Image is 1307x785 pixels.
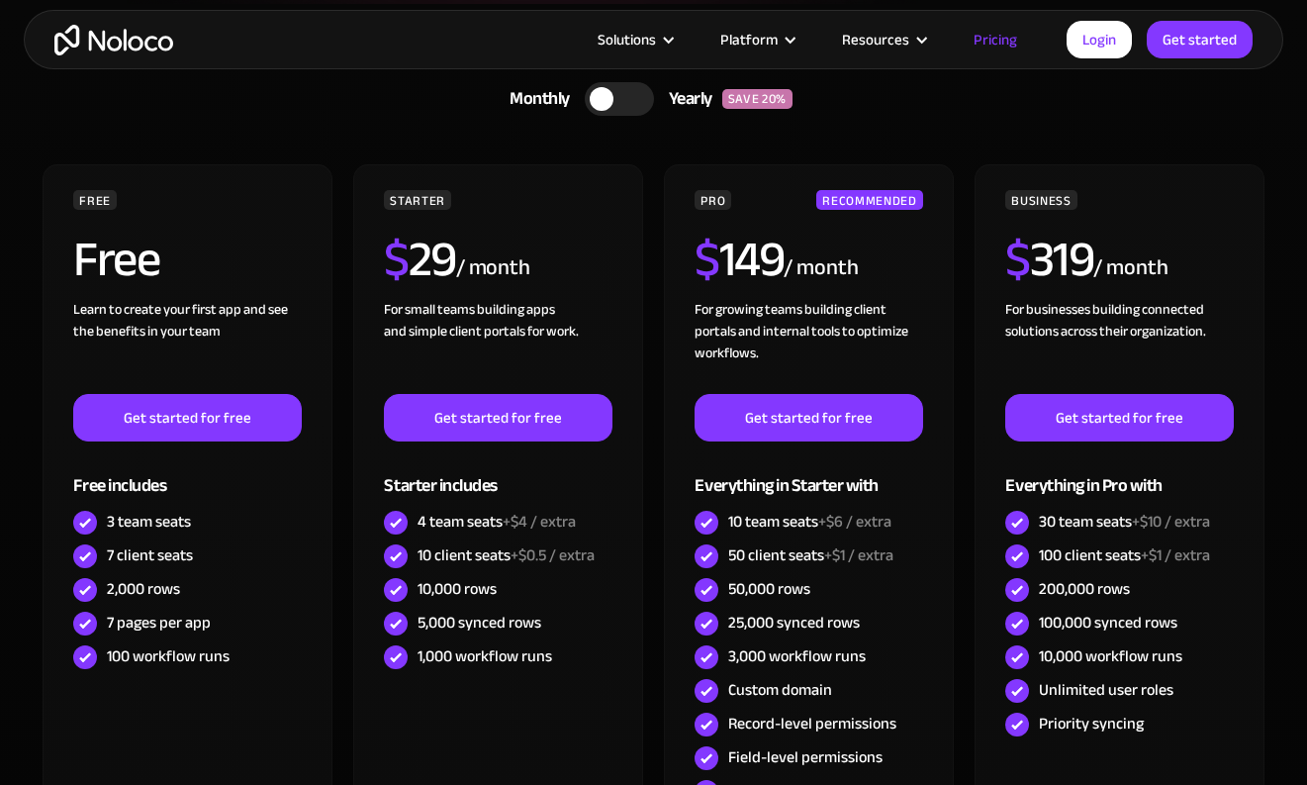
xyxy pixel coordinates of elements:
div: 100 client seats [1039,544,1210,566]
div: 1,000 workflow runs [418,645,552,667]
div: 7 pages per app [107,612,211,634]
h2: 149 [695,235,784,284]
a: Get started [1147,21,1253,58]
div: Solutions [573,27,696,52]
div: Record-level permissions [728,713,896,735]
div: 3,000 workflow runs [728,645,866,667]
a: Pricing [949,27,1042,52]
div: 5,000 synced rows [418,612,541,634]
div: Platform [720,27,778,52]
div: Resources [842,27,909,52]
div: Unlimited user roles [1039,679,1173,701]
div: BUSINESS [1005,190,1076,210]
span: +$1 / extra [824,540,893,570]
div: STARTER [384,190,450,210]
div: Free includes [73,442,301,506]
h2: Free [73,235,159,284]
div: RECOMMENDED [816,190,922,210]
div: / month [1093,252,1167,284]
div: 50 client seats [728,544,893,566]
div: 50,000 rows [728,578,810,600]
div: For businesses building connected solutions across their organization. ‍ [1005,299,1233,394]
h2: 319 [1005,235,1093,284]
div: Priority syncing [1039,713,1144,735]
div: Learn to create your first app and see the benefits in your team ‍ [73,299,301,394]
div: Platform [696,27,817,52]
div: Everything in Pro with [1005,442,1233,506]
div: Solutions [598,27,656,52]
div: 100,000 synced rows [1039,612,1177,634]
span: +$0.5 / extra [511,540,595,570]
div: FREE [73,190,117,210]
span: $ [384,213,409,306]
span: +$6 / extra [818,507,891,537]
div: 3 team seats [107,511,191,533]
span: $ [1005,213,1030,306]
div: For small teams building apps and simple client portals for work. ‍ [384,299,611,394]
a: Get started for free [384,394,611,442]
h2: 29 [384,235,456,284]
div: 10 team seats [728,511,891,533]
div: PRO [695,190,731,210]
span: +$10 / extra [1132,507,1210,537]
div: / month [456,252,530,284]
div: 10,000 rows [418,578,497,600]
a: Get started for free [73,394,301,442]
div: Everything in Starter with [695,442,922,506]
div: Yearly [654,84,722,114]
a: home [54,25,173,55]
span: +$1 / extra [1141,540,1210,570]
a: Get started for free [695,394,922,442]
div: Field-level permissions [728,746,883,768]
div: 200,000 rows [1039,578,1130,600]
div: Monthly [485,84,585,114]
div: Resources [817,27,949,52]
div: 7 client seats [107,544,193,566]
div: Custom domain [728,679,832,701]
div: 2,000 rows [107,578,180,600]
div: SAVE 20% [722,89,793,109]
div: 10,000 workflow runs [1039,645,1182,667]
div: / month [784,252,858,284]
div: Starter includes [384,442,611,506]
div: 10 client seats [418,544,595,566]
div: For growing teams building client portals and internal tools to optimize workflows. [695,299,922,394]
a: Get started for free [1005,394,1233,442]
div: 4 team seats [418,511,576,533]
span: +$4 / extra [503,507,576,537]
div: 100 workflow runs [107,645,230,667]
a: Login [1067,21,1132,58]
div: 25,000 synced rows [728,612,860,634]
div: 30 team seats [1039,511,1210,533]
span: $ [695,213,719,306]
